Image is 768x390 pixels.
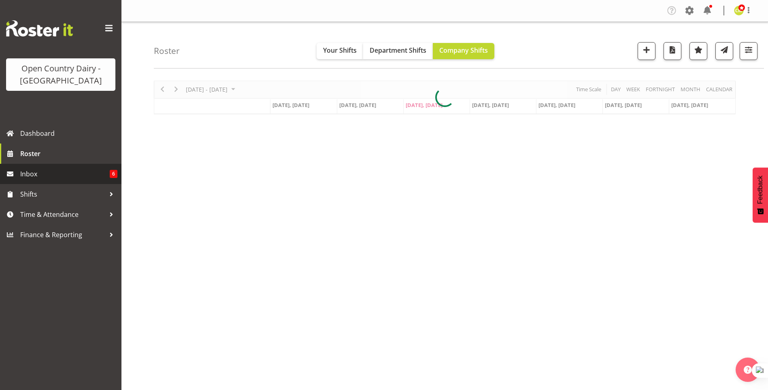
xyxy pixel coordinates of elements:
button: Company Shifts [433,43,494,59]
span: Feedback [757,176,764,204]
button: Download a PDF of the roster according to the set date range. [664,42,681,60]
span: Department Shifts [370,46,426,55]
img: corey-millan10439.jpg [734,6,744,15]
h4: Roster [154,46,180,56]
button: Highlight an important date within the roster. [689,42,707,60]
span: Company Shifts [439,46,488,55]
button: Filter Shifts [740,42,757,60]
img: Rosterit website logo [6,20,73,36]
img: help-xxl-2.png [744,366,752,374]
span: Time & Attendance [20,208,105,221]
div: Open Country Dairy - [GEOGRAPHIC_DATA] [14,62,107,87]
span: Shifts [20,188,105,200]
span: Dashboard [20,127,117,139]
span: Finance & Reporting [20,229,105,241]
button: Add a new shift [638,42,655,60]
span: 6 [110,170,117,178]
button: Your Shifts [317,43,363,59]
span: Your Shifts [323,46,357,55]
button: Send a list of all shifts for the selected filtered period to all rostered employees. [715,42,733,60]
button: Department Shifts [363,43,433,59]
span: Inbox [20,168,110,180]
button: Feedback - Show survey [753,167,768,223]
span: Roster [20,148,117,160]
